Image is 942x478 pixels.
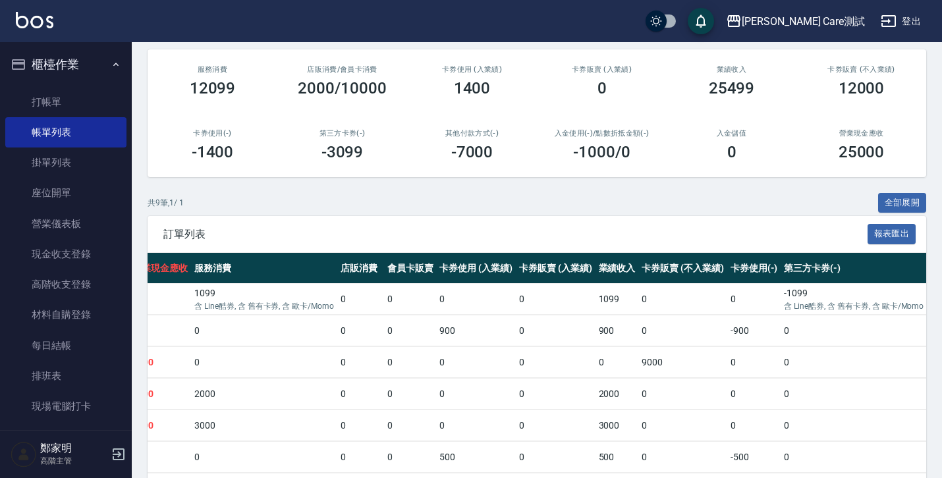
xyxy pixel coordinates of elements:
[868,224,916,244] button: 報表匯出
[781,442,927,473] td: 0
[191,347,337,378] td: 0
[5,361,126,391] a: 排班表
[191,253,337,284] th: 服務消費
[191,379,337,410] td: 2000
[638,379,727,410] td: 0
[638,315,727,346] td: 0
[129,347,191,378] td: 9000
[516,379,596,410] td: 0
[191,315,337,346] td: 0
[436,315,516,346] td: 900
[596,315,639,346] td: 900
[5,87,126,117] a: 打帳單
[191,410,337,441] td: 3000
[727,379,781,410] td: 0
[596,410,639,441] td: 3000
[129,410,191,441] td: 3000
[454,79,491,97] h3: 1400
[384,284,437,315] td: 0
[5,331,126,361] a: 每日結帳
[516,315,596,346] td: 0
[129,315,191,346] td: 0
[191,442,337,473] td: 0
[436,284,516,315] td: 0
[596,347,639,378] td: 0
[682,129,781,138] h2: 入金儲值
[709,79,755,97] h3: 25499
[5,147,126,178] a: 掛單列表
[40,455,107,467] p: 高階主管
[742,13,865,30] div: [PERSON_NAME] Care測試
[875,9,926,34] button: 登出
[688,8,714,34] button: save
[682,65,781,74] h2: 業績收入
[191,284,337,315] td: 1099
[727,284,781,315] td: 0
[596,379,639,410] td: 2000
[40,442,107,455] h5: 鄭家明
[384,347,437,378] td: 0
[11,441,37,467] img: Person
[638,410,727,441] td: 0
[596,442,639,473] td: 500
[5,47,126,82] button: 櫃檯作業
[516,253,596,284] th: 卡券販賣 (入業績)
[384,442,437,473] td: 0
[781,284,927,315] td: -1099
[596,284,639,315] td: 1099
[516,347,596,378] td: 0
[451,143,493,161] h3: -7000
[721,8,870,35] button: [PERSON_NAME] Care測試
[163,129,262,138] h2: 卡券使用(-)
[129,379,191,410] td: 2000
[596,253,639,284] th: 業績收入
[553,65,651,74] h2: 卡券販賣 (入業績)
[384,410,437,441] td: 0
[129,253,191,284] th: 營業現金應收
[781,315,927,346] td: 0
[384,379,437,410] td: 0
[337,253,384,284] th: 店販消費
[337,347,384,378] td: 0
[812,129,910,138] h2: 營業現金應收
[436,347,516,378] td: 0
[423,129,521,138] h2: 其他付款方式(-)
[727,442,781,473] td: -500
[727,253,781,284] th: 卡券使用(-)
[163,65,262,74] h3: 服務消費
[5,209,126,239] a: 營業儀表板
[163,228,868,241] span: 訂單列表
[516,284,596,315] td: 0
[781,347,927,378] td: 0
[781,379,927,410] td: 0
[337,284,384,315] td: 0
[516,442,596,473] td: 0
[384,253,437,284] th: 會員卡販賣
[781,253,927,284] th: 第三方卡券(-)
[5,300,126,330] a: 材料自購登錄
[436,379,516,410] td: 0
[727,143,736,161] h3: 0
[384,315,437,346] td: 0
[781,410,927,441] td: 0
[5,269,126,300] a: 高階收支登錄
[337,410,384,441] td: 0
[190,79,236,97] h3: 12099
[553,129,651,138] h2: 入金使用(-) /點數折抵金額(-)
[192,143,234,161] h3: -1400
[293,65,391,74] h2: 店販消費 /會員卡消費
[129,284,191,315] td: 0
[298,79,386,97] h3: 2000/10000
[436,253,516,284] th: 卡券使用 (入業績)
[148,197,184,209] p: 共 9 筆, 1 / 1
[597,79,607,97] h3: 0
[638,347,727,378] td: 9000
[5,391,126,421] a: 現場電腦打卡
[784,300,924,312] p: 含 Line酷券, 含 舊有卡券, 含 歐卡/Momo
[516,410,596,441] td: 0
[812,65,910,74] h2: 卡券販賣 (不入業績)
[878,193,927,213] button: 全部展開
[638,284,727,315] td: 0
[727,315,781,346] td: -900
[727,347,781,378] td: 0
